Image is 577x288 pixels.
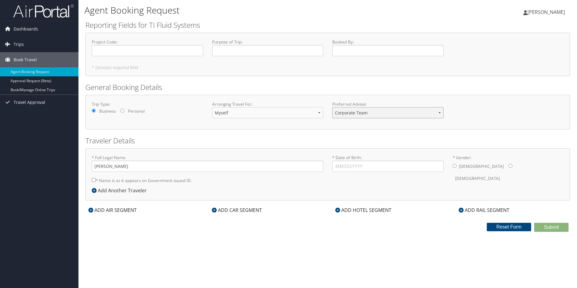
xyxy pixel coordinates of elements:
span: [PERSON_NAME] [528,9,565,15]
input: * Date of Birth: [332,161,444,172]
input: Booked By: [332,45,444,56]
span: Dashboards [14,21,38,37]
label: * Full Legal Name [92,155,323,172]
input: * Full Legal Name [92,161,323,172]
h2: Reporting Fields for TI Fluid Systems [85,20,570,30]
div: ADD CAR SEGMENT [209,206,265,214]
div: Add Another Traveler [92,187,150,194]
span: Travel Approval [14,95,45,110]
label: Purpose of Trip : [212,39,324,56]
input: * Name is as it appears on Government issued ID. [92,178,96,182]
label: Trip Type: [92,101,203,107]
label: * Name is as it appears on Government issued ID. [92,175,192,186]
label: * Date of Birth: [332,155,444,172]
h2: Traveler Details [85,136,570,146]
input: Purpose of Trip: [212,45,324,56]
input: * Gender:[DEMOGRAPHIC_DATA][DEMOGRAPHIC_DATA] [508,164,512,168]
h1: Agent Booking Request [84,4,409,17]
label: Booked By : [332,39,444,56]
input: * Gender:[DEMOGRAPHIC_DATA][DEMOGRAPHIC_DATA] [453,164,457,168]
input: Project Code: [92,45,203,56]
label: Arranging Travel For: [212,101,324,107]
div: ADD HOTEL SEGMENT [332,206,394,214]
button: Reset Form [487,223,531,231]
label: Business [99,108,116,114]
label: [DEMOGRAPHIC_DATA] [455,173,500,184]
h2: General Booking Details [85,82,570,92]
label: Project Code : [92,39,203,56]
img: airportal-logo.png [13,4,74,18]
h5: * Denotes required field [92,66,564,70]
label: Personal [128,108,145,114]
label: * Gender: [453,155,564,184]
span: Book Travel [14,52,37,67]
label: Preferred Advisor [332,101,444,107]
div: ADD AIR SEGMENT [85,206,140,214]
a: [PERSON_NAME] [523,3,571,21]
button: Submit [534,223,569,232]
div: ADD RAIL SEGMENT [456,206,512,214]
label: [DEMOGRAPHIC_DATA] [459,161,504,172]
span: Trips [14,37,24,52]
